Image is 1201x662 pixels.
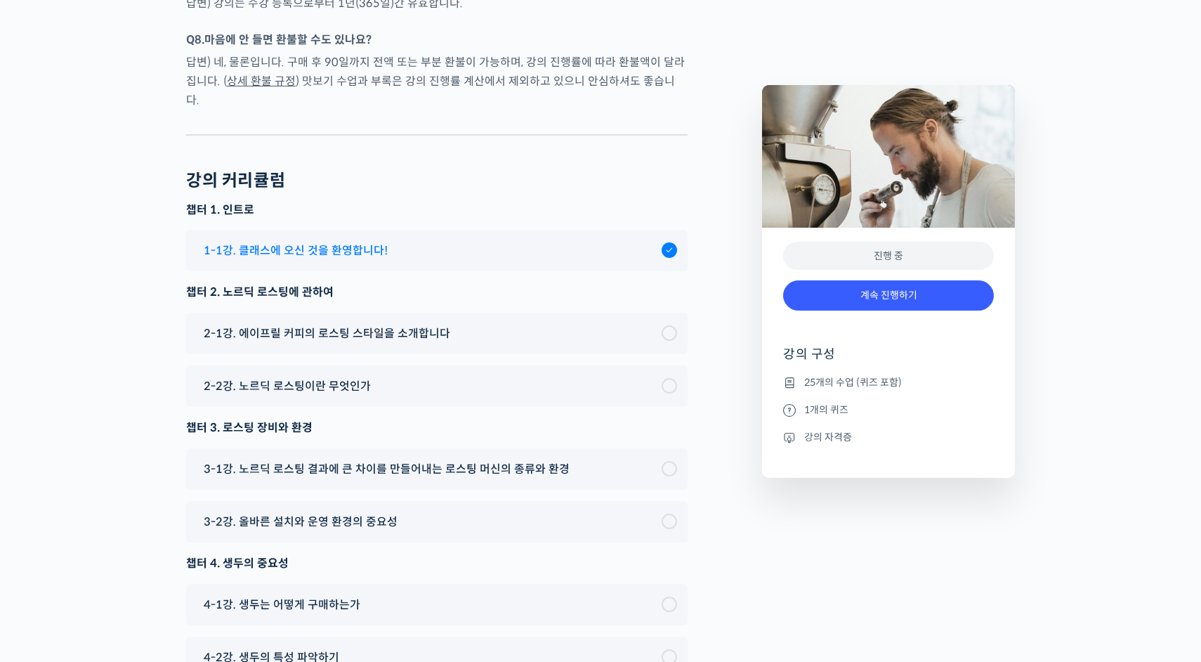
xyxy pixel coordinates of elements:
li: 강의 자격증 [783,429,994,446]
a: 대화 [93,446,181,481]
strong: Q8. [186,32,372,47]
a: 계속 진행하기 [783,280,994,311]
span: 설정 [217,467,234,478]
a: 2-1강. 에이프릴 커피의 로스팅 스타일을 소개합니다 [197,324,677,343]
h2: 강의 커리큘럼 [186,171,285,191]
li: 25개의 수업 (퀴즈 포함) [783,374,994,391]
span: 3-2강. 올바른 설치와 운영 환경의 중요성 [204,512,398,531]
p: 답변) 네, 물론입니다. 구매 후 90일까지 전액 또는 부분 환불이 가능하며, 강의 진행률에 따라 환불액이 달라집니다. ( ) 맛보기 수업과 부록은 강의 진행률 계산에서 제외... [186,53,688,110]
span: 2-1강. 에이프릴 커피의 로스팅 스타일을 소개합니다 [204,324,450,343]
div: 챕터 2. 노르딕 로스팅에 관하여 [186,283,688,301]
span: 3-1강. 노르딕 로스팅 결과에 큰 차이를 만들어내는 로스팅 머신의 종류와 환경 [204,460,570,479]
a: 4-1강. 생두는 어떻게 구매하는가 [197,595,677,614]
span: 1-1강. 클래스에 오신 것을 환영합니다! [204,241,388,260]
a: 상세 환불 규정 [227,74,296,89]
a: 설정 [181,446,270,481]
div: 진행 중 [783,242,994,271]
h4: 강의 구성 [783,346,994,374]
a: 홈 [4,446,93,481]
span: 2-2강. 노르딕 로스팅이란 무엇인가 [204,377,371,396]
a: 3-1강. 노르딕 로스팅 결과에 큰 차이를 만들어내는 로스팅 머신의 종류와 환경 [197,460,677,479]
li: 1개의 퀴즈 [783,401,994,418]
span: 4-1강. 생두는 어떻게 구매하는가 [204,595,360,614]
div: 챕터 4. 생두의 중요성 [186,554,688,573]
a: 2-2강. 노르딕 로스팅이란 무엇인가 [197,377,677,396]
div: 챕터 3. 로스팅 장비와 환경 [186,418,688,437]
strong: 마음에 안 들면 환불할 수도 있나요? [204,32,372,47]
a: 1-1강. 클래스에 오신 것을 환영합니다! [197,241,677,260]
a: 3-2강. 올바른 설치와 운영 환경의 중요성 [197,512,677,531]
span: 홈 [44,467,53,478]
span: 대화 [129,467,145,479]
h3: 챕터 1. 인트로 [186,202,688,218]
